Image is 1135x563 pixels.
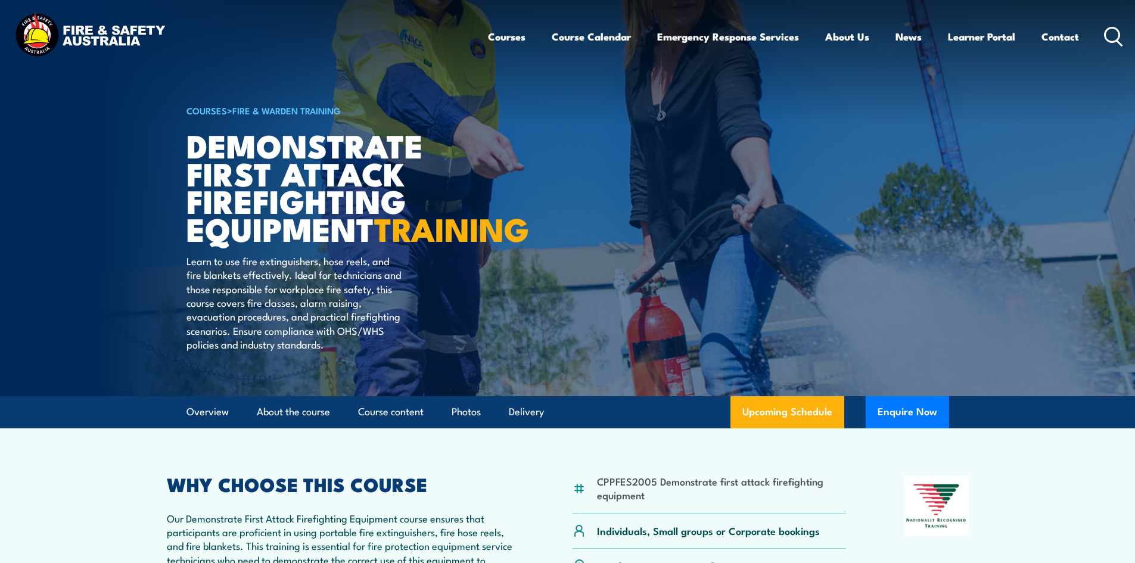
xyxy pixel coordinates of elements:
[597,474,847,502] li: CPPFES2005 Demonstrate first attack firefighting equipment
[374,203,529,253] strong: TRAINING
[488,21,525,52] a: Courses
[730,396,844,428] a: Upcoming Schedule
[186,254,404,352] p: Learn to use fire extinguishers, hose reels, and fire blankets effectively. Ideal for technicians...
[948,21,1015,52] a: Learner Portal
[895,21,922,52] a: News
[186,396,229,428] a: Overview
[597,524,820,537] p: Individuals, Small groups or Corporate bookings
[904,475,969,536] img: Nationally Recognised Training logo.
[1041,21,1079,52] a: Contact
[509,396,544,428] a: Delivery
[866,396,949,428] button: Enquire Now
[186,131,481,242] h1: Demonstrate First Attack Firefighting Equipment
[657,21,799,52] a: Emergency Response Services
[452,396,481,428] a: Photos
[358,396,424,428] a: Course content
[167,475,515,492] h2: WHY CHOOSE THIS COURSE
[186,103,481,117] h6: >
[257,396,330,428] a: About the course
[825,21,869,52] a: About Us
[232,104,341,117] a: Fire & Warden Training
[552,21,631,52] a: Course Calendar
[186,104,227,117] a: COURSES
